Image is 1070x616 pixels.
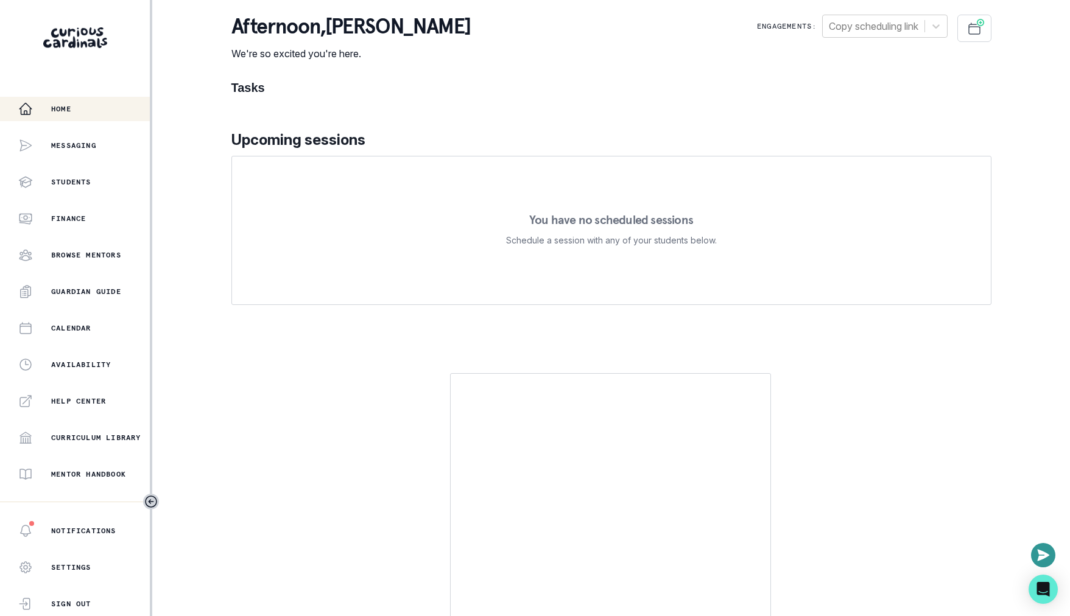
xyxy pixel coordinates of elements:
[1031,543,1055,567] button: Open or close messaging widget
[51,250,121,260] p: Browse Mentors
[51,141,96,150] p: Messaging
[51,360,111,369] p: Availability
[231,15,471,39] p: afternoon , [PERSON_NAME]
[51,433,141,443] p: Curriculum Library
[1029,575,1058,604] div: Open Intercom Messenger
[957,15,991,42] button: Schedule Sessions
[231,46,471,61] p: We're so excited you're here.
[51,599,91,609] p: Sign Out
[51,396,106,406] p: Help Center
[231,129,991,151] p: Upcoming sessions
[51,562,91,572] p: Settings
[43,27,107,48] img: Curious Cardinals Logo
[51,526,116,536] p: Notifications
[529,214,693,226] p: You have no scheduled sessions
[143,494,159,509] button: Toggle sidebar
[231,80,991,95] h1: Tasks
[51,323,91,333] p: Calendar
[51,287,121,296] p: Guardian Guide
[51,104,71,114] p: Home
[51,469,126,479] p: Mentor Handbook
[51,214,86,223] p: Finance
[506,233,717,248] p: Schedule a session with any of your students below.
[51,177,91,187] p: Students
[829,19,918,33] div: Copy scheduling link
[757,21,817,31] p: Engagements:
